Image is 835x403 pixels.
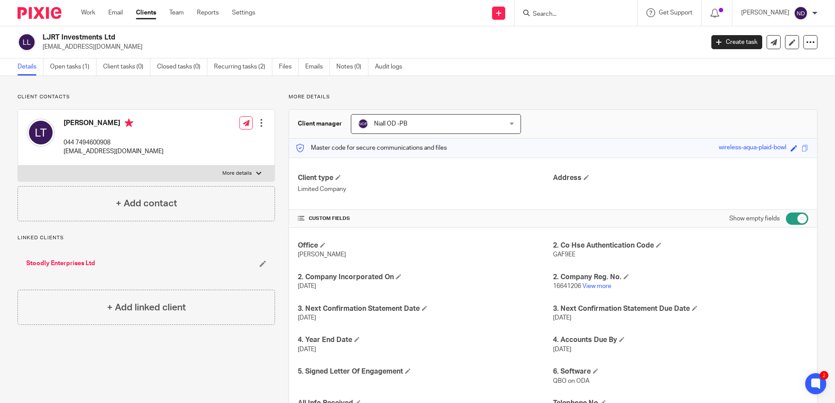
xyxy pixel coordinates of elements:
p: More details [289,94,817,101]
a: Email [108,8,123,17]
p: [PERSON_NAME] [741,8,789,17]
input: Search [532,11,611,18]
a: Clients [136,8,156,17]
p: More details [222,170,252,177]
a: Closed tasks (0) [157,58,207,76]
h4: 4. Year End Date [298,335,553,345]
a: Open tasks (1) [50,58,96,76]
span: [DATE] [298,283,316,289]
a: Emails [305,58,330,76]
p: Limited Company [298,185,553,194]
h4: 2. Company Reg. No. [553,273,808,282]
h4: 5. Signed Letter Of Engagement [298,367,553,376]
img: svg%3E [358,119,368,129]
span: 16641206 [553,283,581,289]
span: QBO on ODA [553,378,589,384]
img: svg%3E [18,33,36,51]
span: [DATE] [553,346,571,353]
label: Show empty fields [729,214,780,223]
a: Notes (0) [336,58,368,76]
h4: 3. Next Confirmation Statement Due Date [553,304,808,313]
p: Master code for secure communications and files [296,144,447,152]
a: Files [279,58,299,76]
span: [DATE] [298,346,316,353]
a: Stoodly Enterprises Ltd [26,259,95,268]
div: 2 [820,371,828,380]
a: Team [169,8,184,17]
a: Audit logs [375,58,409,76]
h4: Office [298,241,553,250]
a: Reports [197,8,219,17]
span: [DATE] [553,315,571,321]
img: Pixie [18,7,61,19]
img: svg%3E [794,6,808,20]
h4: Client type [298,173,553,183]
span: Niall OD -PB [374,121,407,127]
h4: 6. Software [553,367,808,376]
img: svg%3E [27,119,55,147]
a: Client tasks (0) [103,58,150,76]
span: [DATE] [298,315,316,321]
span: GAF9EE [553,252,575,258]
a: Recurring tasks (2) [214,58,272,76]
h4: + Add contact [116,197,177,210]
a: View more [582,283,611,289]
a: Settings [232,8,255,17]
h4: 2. Co Hse Authentication Code [553,241,808,250]
h3: Client manager [298,119,342,128]
p: Client contacts [18,94,275,101]
p: [EMAIL_ADDRESS][DOMAIN_NAME] [43,43,698,51]
a: Details [18,58,43,76]
h2: LJRT Investments Ltd [43,33,567,42]
h4: Address [553,173,808,183]
p: 044 7494600908 [64,138,164,147]
h4: CUSTOM FIELDS [298,215,553,222]
i: Primary [125,119,133,127]
span: Get Support [659,10,692,16]
h4: + Add linked client [107,301,186,314]
p: Linked clients [18,234,275,241]
div: wireless-aqua-plaid-bowl [719,143,786,153]
h4: 4. Accounts Due By [553,335,808,345]
span: [PERSON_NAME] [298,252,346,258]
a: Work [81,8,95,17]
h4: 2. Company Incorporated On [298,273,553,282]
h4: [PERSON_NAME] [64,119,164,130]
p: [EMAIL_ADDRESS][DOMAIN_NAME] [64,147,164,156]
h4: 3. Next Confirmation Statement Date [298,304,553,313]
a: Create task [711,35,762,49]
